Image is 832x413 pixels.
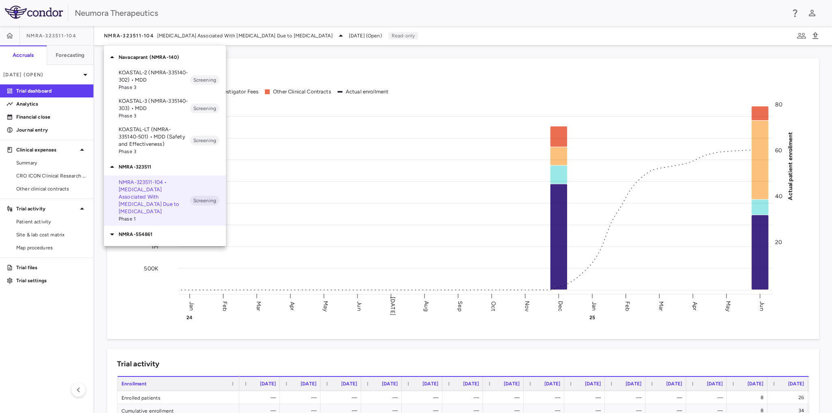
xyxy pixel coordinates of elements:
[119,54,226,61] p: Navacaprant (NMRA-140)
[119,179,190,215] p: NMRA-323511-104 • [MEDICAL_DATA] Associated With [MEDICAL_DATA] Due to [MEDICAL_DATA]
[119,112,190,119] span: Phase 3
[104,66,226,94] div: KOASTAL-2 (NMRA-335140-302) • MDDPhase 3Screening
[104,175,226,226] div: NMRA-323511-104 • [MEDICAL_DATA] Associated With [MEDICAL_DATA] Due to [MEDICAL_DATA]Phase 1Scree...
[190,197,219,204] span: Screening
[190,76,219,84] span: Screening
[104,158,226,175] div: NMRA-323511
[190,137,219,144] span: Screening
[119,163,226,171] p: NMRA-323511
[104,94,226,123] div: KOASTAL-3 (NMRA-335140-303) • MDDPhase 3Screening
[119,84,190,91] span: Phase 3
[119,126,190,148] p: KOASTAL-LT (NMRA-335140-501) • MDD (Safety and Effectiveness)
[119,231,226,238] p: NMRA-554861
[119,215,190,223] span: Phase 1
[104,226,226,243] div: NMRA-554861
[104,49,226,66] div: Navacaprant (NMRA-140)
[104,123,226,158] div: KOASTAL-LT (NMRA-335140-501) • MDD (Safety and Effectiveness)Phase 3Screening
[119,97,190,112] p: KOASTAL-3 (NMRA-335140-303) • MDD
[190,105,219,112] span: Screening
[119,69,190,84] p: KOASTAL-2 (NMRA-335140-302) • MDD
[119,148,190,155] span: Phase 3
